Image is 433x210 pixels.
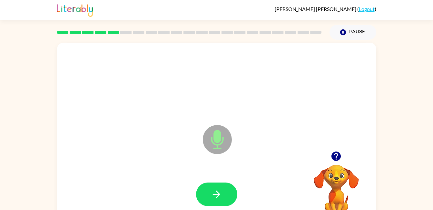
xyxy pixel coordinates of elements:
[359,6,375,12] a: Logout
[275,6,357,12] span: [PERSON_NAME] [PERSON_NAME]
[57,3,93,17] img: Literably
[275,6,376,12] div: ( )
[330,25,376,40] button: Pause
